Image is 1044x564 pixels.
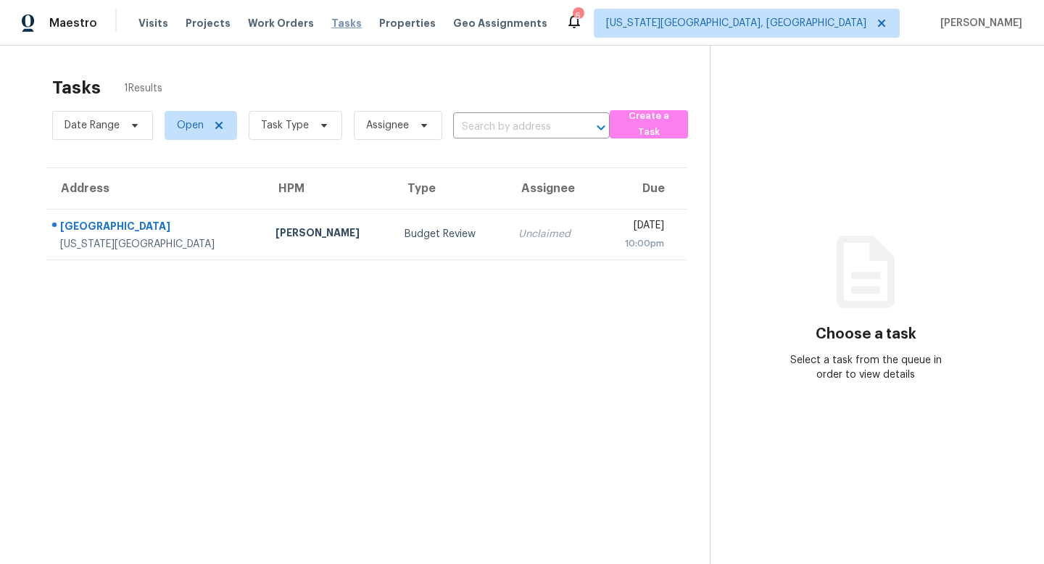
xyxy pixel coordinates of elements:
[366,118,409,133] span: Assignee
[598,168,687,209] th: Due
[507,168,598,209] th: Assignee
[453,16,547,30] span: Geo Assignments
[573,9,583,23] div: 6
[46,168,264,209] th: Address
[610,236,664,251] div: 10:00pm
[379,16,436,30] span: Properties
[49,16,97,30] span: Maestro
[177,118,204,133] span: Open
[52,80,101,95] h2: Tasks
[275,225,382,244] div: [PERSON_NAME]
[124,81,162,96] span: 1 Results
[60,219,252,237] div: [GEOGRAPHIC_DATA]
[788,353,943,382] div: Select a task from the queue in order to view details
[816,327,916,341] h3: Choose a task
[610,110,688,138] button: Create a Task
[610,218,664,236] div: [DATE]
[405,227,495,241] div: Budget Review
[248,16,314,30] span: Work Orders
[591,117,611,138] button: Open
[606,16,866,30] span: [US_STATE][GEOGRAPHIC_DATA], [GEOGRAPHIC_DATA]
[264,168,394,209] th: HPM
[453,116,569,138] input: Search by address
[65,118,120,133] span: Date Range
[617,108,681,141] span: Create a Task
[60,237,252,252] div: [US_STATE][GEOGRAPHIC_DATA]
[935,16,1022,30] span: [PERSON_NAME]
[393,168,507,209] th: Type
[331,18,362,28] span: Tasks
[518,227,587,241] div: Unclaimed
[261,118,309,133] span: Task Type
[138,16,168,30] span: Visits
[186,16,231,30] span: Projects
